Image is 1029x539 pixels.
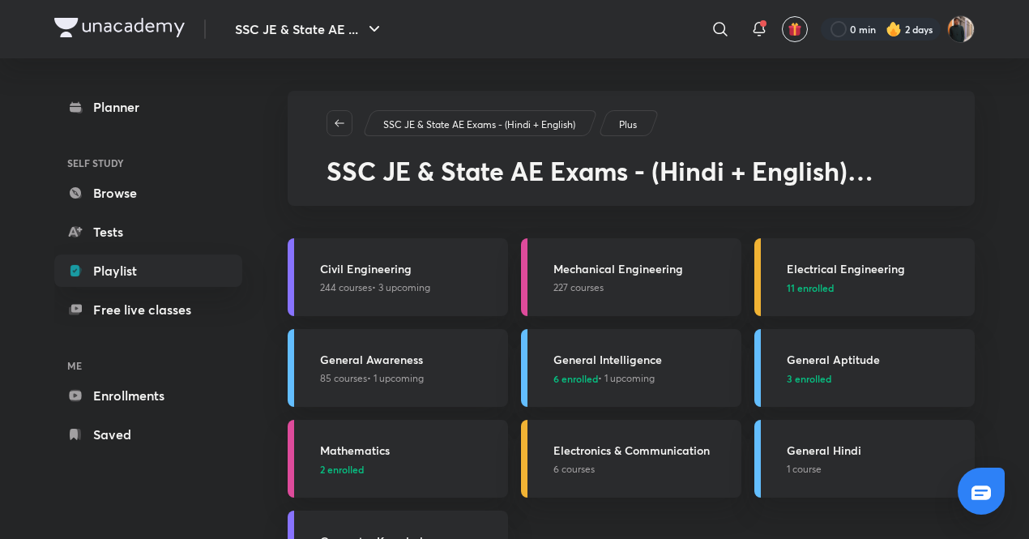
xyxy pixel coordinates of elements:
[225,13,394,45] button: SSC JE & State AE ...
[381,118,579,132] a: SSC JE & State AE Exams - (Hindi + English)
[619,118,637,132] p: Plus
[54,352,242,379] h6: ME
[553,371,598,386] span: 6 enrolled
[320,351,498,368] h3: General Awareness
[54,91,242,123] a: Planner
[383,118,575,132] p: SSC JE & State AE Exams - (Hindi + English)
[320,371,424,386] span: 85 courses • 1 upcoming
[754,420,975,498] a: General Hindi1 course
[54,177,242,209] a: Browse
[54,18,185,37] img: Company Logo
[787,462,822,477] span: 1 course
[754,238,975,316] a: Electrical Engineering11 enrolled
[782,16,808,42] button: avatar
[553,462,595,477] span: 6 courses
[787,260,965,277] h3: Electrical Engineering
[54,418,242,451] a: Saved
[886,21,902,37] img: streak
[521,420,741,498] a: Electronics & Communication6 courses
[288,329,508,407] a: General Awareness85 courses• 1 upcoming
[947,15,975,43] img: Anish kumar
[288,238,508,316] a: Civil Engineering244 courses• 3 upcoming
[54,255,242,287] a: Playlist
[54,293,242,326] a: Free live classes
[553,371,655,386] span: • 1 upcoming
[553,442,732,459] h3: Electronics & Communication
[787,442,965,459] h3: General Hindi
[521,238,741,316] a: Mechanical Engineering227 courses
[553,351,732,368] h3: General Intelligence
[553,260,732,277] h3: Mechanical Engineering
[617,118,640,132] a: Plus
[320,280,430,295] span: 244 courses • 3 upcoming
[54,18,185,41] a: Company Logo
[788,22,802,36] img: avatar
[754,329,975,407] a: General Aptitude3 enrolled
[787,280,834,295] span: 11 enrolled
[327,153,873,219] span: SSC JE & State AE Exams - (Hindi + English) Playlist
[320,462,364,477] span: 2 enrolled
[320,442,498,459] h3: Mathematics
[54,379,242,412] a: Enrollments
[521,329,741,407] a: General Intelligence6 enrolled• 1 upcoming
[54,216,242,248] a: Tests
[553,280,604,295] span: 227 courses
[787,351,965,368] h3: General Aptitude
[288,420,508,498] a: Mathematics2 enrolled
[54,149,242,177] h6: SELF STUDY
[787,371,831,386] span: 3 enrolled
[320,260,498,277] h3: Civil Engineering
